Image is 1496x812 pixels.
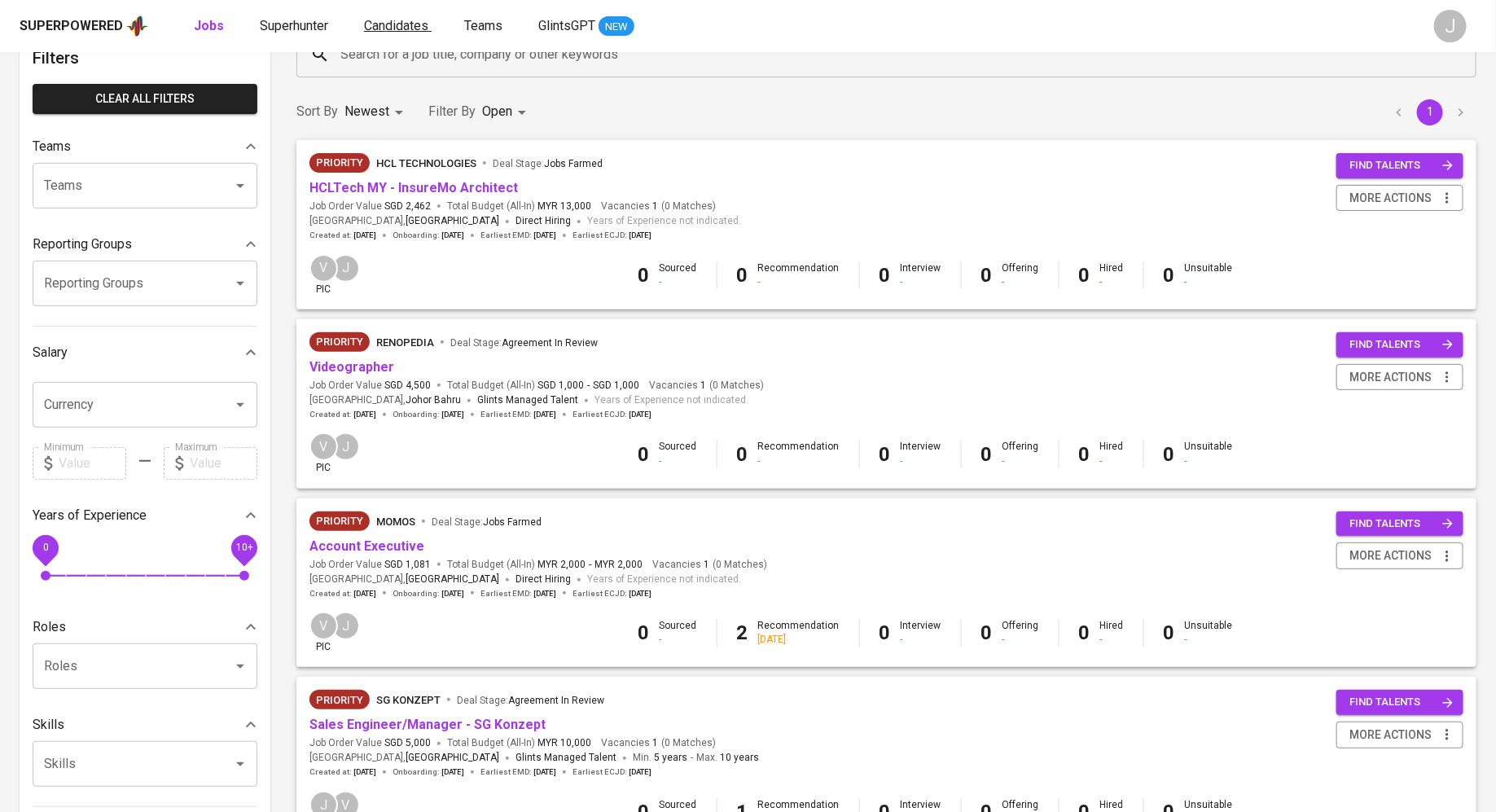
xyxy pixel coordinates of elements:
[594,558,643,572] span: MYR 2,000
[1185,454,1233,468] div: -
[309,200,431,213] span: Job Order Value
[633,752,687,763] span: Min.
[901,275,941,289] div: -
[1336,185,1463,212] button: more actions
[406,572,499,588] span: [GEOGRAPHIC_DATA]
[309,409,376,420] span: Created at :
[309,155,370,171] span: Priority
[364,18,428,33] span: Candidates
[1002,619,1039,647] div: Offering
[537,200,591,213] span: MYR 13,000
[1100,275,1124,289] div: -
[1079,443,1090,466] b: 0
[309,254,338,296] div: pic
[650,200,658,213] span: 1
[235,542,252,553] span: 10+
[477,394,578,406] span: Glints Managed Talent
[981,621,993,644] b: 0
[331,254,360,283] div: J
[1417,99,1443,125] button: page 1
[758,261,840,289] div: Recommendation
[194,18,224,33] b: Jobs
[573,409,651,420] span: Earliest ECJD :
[599,19,634,35] span: NEW
[698,379,706,393] span: 1
[573,230,651,241] span: Earliest ECJD :
[309,334,370,350] span: Priority
[33,611,257,643] div: Roles
[457,695,604,706] span: Deal Stage :
[650,736,658,750] span: 1
[660,261,697,289] div: Sourced
[309,432,338,475] div: pic
[1164,443,1175,466] b: 0
[190,447,257,480] input: Value
[1079,621,1090,644] b: 0
[587,572,741,588] span: Years of Experience not indicated.
[309,750,499,766] span: [GEOGRAPHIC_DATA] ,
[33,336,257,369] div: Salary
[309,558,431,572] span: Job Order Value
[544,158,603,169] span: Jobs Farmed
[660,275,697,289] div: -
[638,621,650,644] b: 0
[649,379,764,393] span: Vacancies ( 0 Matches )
[1100,261,1124,289] div: Hired
[480,409,556,420] span: Earliest EMD :
[691,750,693,766] span: -
[660,619,697,647] div: Sourced
[1002,454,1039,468] div: -
[533,588,556,599] span: [DATE]
[594,393,748,409] span: Years of Experience not indicated.
[629,409,651,420] span: [DATE]
[515,215,571,226] span: Direct Hiring
[309,612,338,654] div: pic
[59,447,126,480] input: Value
[720,752,759,763] span: 10 years
[1336,542,1463,569] button: more actions
[1349,367,1432,388] span: more actions
[515,573,571,585] span: Direct Hiring
[46,89,244,109] span: Clear All filters
[229,655,252,678] button: Open
[406,750,499,766] span: [GEOGRAPHIC_DATA]
[229,174,252,197] button: Open
[537,558,586,572] span: MYR 2,000
[758,454,840,468] div: -
[33,228,257,261] div: Reporting Groups
[981,264,993,287] b: 0
[441,588,464,599] span: [DATE]
[376,157,476,169] span: HCL Technologies
[309,379,431,393] span: Job Order Value
[1349,725,1432,745] span: more actions
[573,588,651,599] span: Earliest ECJD :
[638,264,650,287] b: 0
[629,588,651,599] span: [DATE]
[309,393,461,409] span: [GEOGRAPHIC_DATA] ,
[393,588,464,599] span: Onboarding :
[1002,275,1039,289] div: -
[309,153,370,173] div: New Job received from Demand Team
[1002,261,1039,289] div: Offering
[464,16,506,37] a: Teams
[309,213,499,230] span: [GEOGRAPHIC_DATA] ,
[660,454,697,468] div: -
[1434,10,1467,42] div: J
[309,432,338,461] div: V
[20,14,148,38] a: Superpoweredapp logo
[33,506,147,525] p: Years of Experience
[758,440,840,467] div: Recommendation
[309,717,546,732] a: Sales Engineer/Manager - SG Konzept
[428,102,476,121] p: Filter By
[33,709,257,741] div: Skills
[353,230,376,241] span: [DATE]
[901,633,941,647] div: -
[441,230,464,241] span: [DATE]
[629,766,651,778] span: [DATE]
[331,612,360,640] div: J
[482,97,532,127] div: Open
[652,558,767,572] span: Vacancies ( 0 Matches )
[309,230,376,241] span: Created at :
[1002,633,1039,647] div: -
[229,753,252,775] button: Open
